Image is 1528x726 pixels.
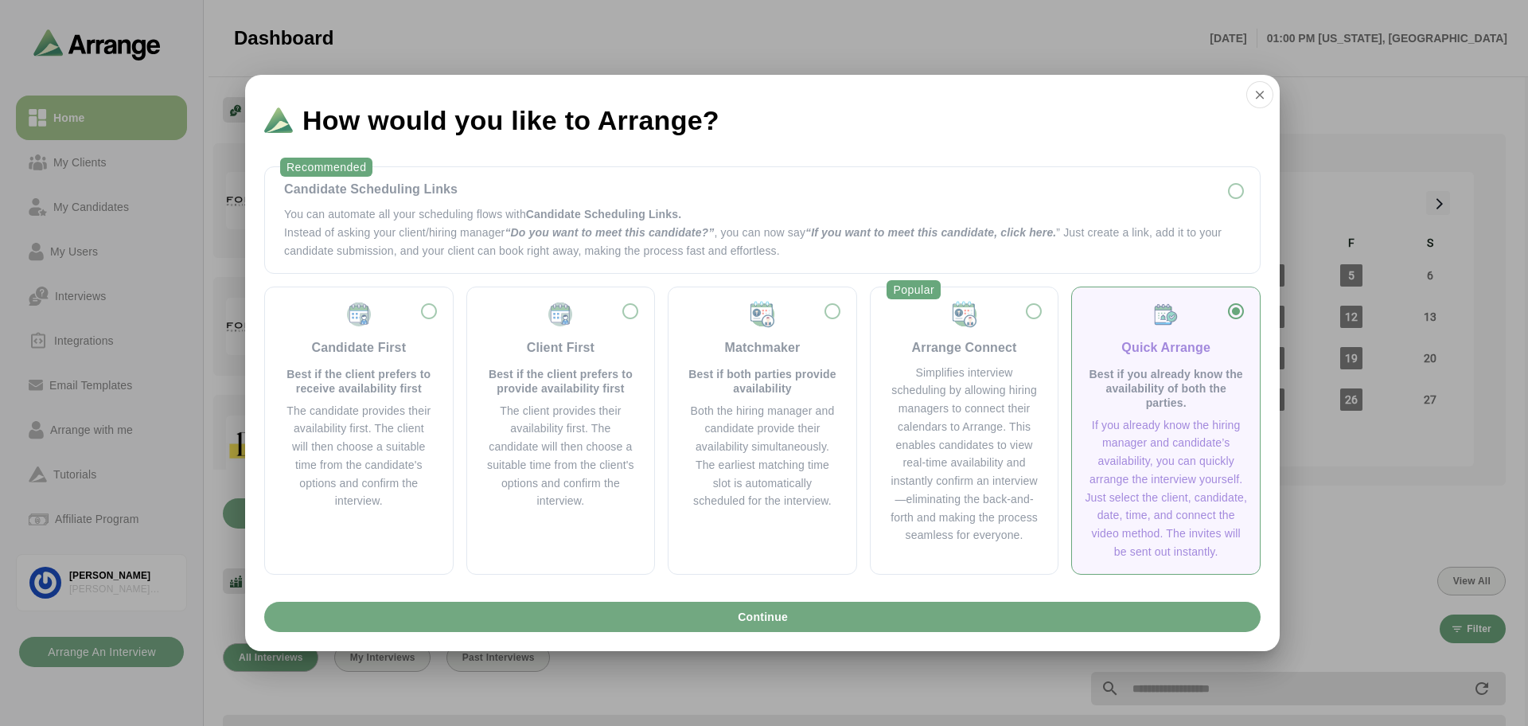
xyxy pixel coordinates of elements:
[546,300,575,329] img: Client First
[1121,338,1210,357] div: Quick Arrange
[688,402,837,511] div: Both the hiring manager and candidate provide their availability simultaneously. The earliest mat...
[748,300,777,329] img: Matchmaker
[302,107,719,134] span: How would you like to Arrange?
[526,208,681,221] span: Candidate Scheduling Links.
[527,338,594,357] div: Client First
[737,602,788,632] span: Continue
[280,158,372,177] div: Recommended
[805,226,1056,239] span: “If you want to meet this candidate, click here.
[264,602,1261,632] button: Continue
[890,364,1039,545] div: Simplifies interview scheduling by allowing hiring managers to connect their calendars to Arrange...
[1085,416,1247,561] div: If you already know the hiring manager and candidate’s availability, you can quickly arrange the ...
[284,224,1241,260] p: Instead of asking your client/hiring manager , you can now say ” Just create a link, add it to yo...
[486,402,636,511] div: The client provides their availability first. The candidate will then choose a suitable time from...
[486,367,636,396] p: Best if the client prefers to provide availability first
[950,300,979,329] img: Matchmaker
[284,180,1241,199] div: Candidate Scheduling Links
[284,367,434,396] p: Best if the client prefers to receive availability first
[912,338,1017,357] div: Arrange Connect
[311,338,406,357] div: Candidate First
[284,205,1241,224] p: You can automate all your scheduling flows with
[1152,300,1180,329] img: Quick Arrange
[887,280,941,299] div: Popular
[1085,367,1247,410] p: Best if you already know the availability of both the parties.
[345,300,373,329] img: Candidate First
[505,226,714,239] span: “Do you want to meet this candidate?”
[688,367,837,396] p: Best if both parties provide availability
[284,402,434,511] div: The candidate provides their availability first. The client will then choose a suitable time from...
[725,338,801,357] div: Matchmaker
[264,107,293,133] img: Logo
